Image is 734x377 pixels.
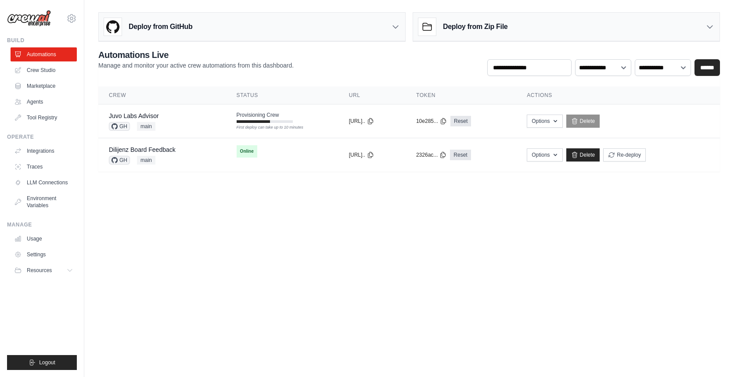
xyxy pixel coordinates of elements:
[109,122,130,131] span: GH
[137,156,155,165] span: main
[11,232,77,246] a: Usage
[237,125,293,131] div: First deploy can take up to 10 minutes
[11,176,77,190] a: LLM Connections
[338,86,406,104] th: URL
[11,248,77,262] a: Settings
[443,22,507,32] h3: Deploy from Zip File
[516,86,720,104] th: Actions
[11,79,77,93] a: Marketplace
[527,115,562,128] button: Options
[109,156,130,165] span: GH
[237,145,257,158] span: Online
[137,122,155,131] span: main
[104,18,122,36] img: GitHub Logo
[11,47,77,61] a: Automations
[450,150,471,160] a: Reset
[237,111,279,118] span: Provisioning Crew
[416,118,447,125] button: 10e285...
[566,115,600,128] a: Delete
[98,61,294,70] p: Manage and monitor your active crew automations from this dashboard.
[11,191,77,212] a: Environment Variables
[109,146,176,153] a: Dilijenz Board Feedback
[406,86,516,104] th: Token
[98,86,226,104] th: Crew
[109,112,159,119] a: Juvo Labs Advisor
[11,95,77,109] a: Agents
[416,151,446,158] button: 2326ac...
[527,148,562,162] button: Options
[39,359,55,366] span: Logout
[11,63,77,77] a: Crew Studio
[603,148,646,162] button: Re-deploy
[566,148,600,162] a: Delete
[7,10,51,27] img: Logo
[7,221,77,228] div: Manage
[11,160,77,174] a: Traces
[11,111,77,125] a: Tool Registry
[11,144,77,158] a: Integrations
[98,49,294,61] h2: Automations Live
[7,355,77,370] button: Logout
[7,37,77,44] div: Build
[450,116,471,126] a: Reset
[7,133,77,140] div: Operate
[11,263,77,277] button: Resources
[129,22,192,32] h3: Deploy from GitHub
[27,267,52,274] span: Resources
[226,86,338,104] th: Status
